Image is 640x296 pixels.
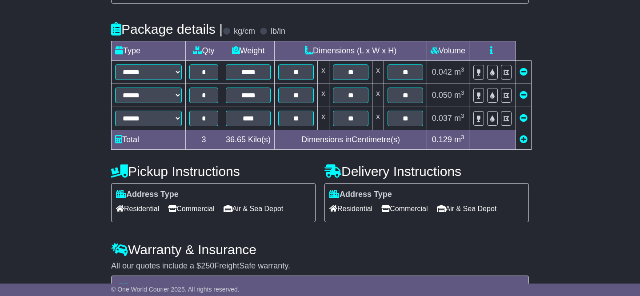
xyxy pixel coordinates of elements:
[520,114,528,123] a: Remove this item
[461,134,464,140] sup: 3
[186,41,222,61] td: Qty
[222,130,275,150] td: Kilo(s)
[318,84,329,107] td: x
[111,164,316,179] h4: Pickup Instructions
[186,130,222,150] td: 3
[111,261,529,271] div: All our quotes include a $ FreightSafe warranty.
[461,89,464,96] sup: 3
[432,68,452,76] span: 0.042
[112,41,186,61] td: Type
[329,190,392,200] label: Address Type
[318,107,329,130] td: x
[329,202,372,216] span: Residential
[461,112,464,119] sup: 3
[381,202,428,216] span: Commercial
[432,91,452,100] span: 0.050
[427,41,469,61] td: Volume
[437,202,497,216] span: Air & Sea Depot
[275,130,427,150] td: Dimensions in Centimetre(s)
[224,202,284,216] span: Air & Sea Depot
[111,286,240,293] span: © One World Courier 2025. All rights reserved.
[222,41,275,61] td: Weight
[520,68,528,76] a: Remove this item
[116,190,179,200] label: Address Type
[454,68,464,76] span: m
[275,41,427,61] td: Dimensions (L x W x H)
[234,27,255,36] label: kg/cm
[201,261,214,270] span: 250
[372,107,384,130] td: x
[111,242,529,257] h4: Warranty & Insurance
[111,22,223,36] h4: Package details |
[461,66,464,73] sup: 3
[520,91,528,100] a: Remove this item
[432,135,452,144] span: 0.129
[372,84,384,107] td: x
[454,91,464,100] span: m
[454,114,464,123] span: m
[226,135,246,144] span: 36.65
[454,135,464,144] span: m
[324,164,529,179] h4: Delivery Instructions
[520,135,528,144] a: Add new item
[116,202,159,216] span: Residential
[271,27,285,36] label: lb/in
[432,114,452,123] span: 0.037
[372,61,384,84] td: x
[112,130,186,150] td: Total
[318,61,329,84] td: x
[168,202,214,216] span: Commercial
